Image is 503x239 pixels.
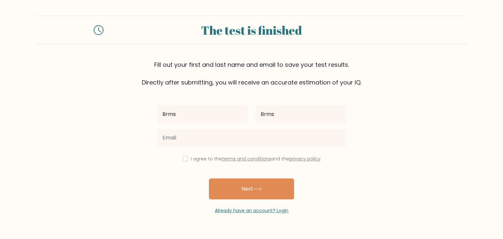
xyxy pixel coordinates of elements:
[255,105,346,123] input: Last name
[222,156,271,162] a: terms and conditions
[289,156,321,162] a: privacy policy
[209,178,294,199] button: Next
[157,105,248,123] input: First name
[157,129,346,147] input: Email
[215,207,289,214] a: Already have an account? Login
[35,60,468,87] div: Fill out your first and last name and email to save your test results. Directly after submitting,...
[111,21,392,39] div: The test is finished
[191,156,321,162] label: I agree to the and the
